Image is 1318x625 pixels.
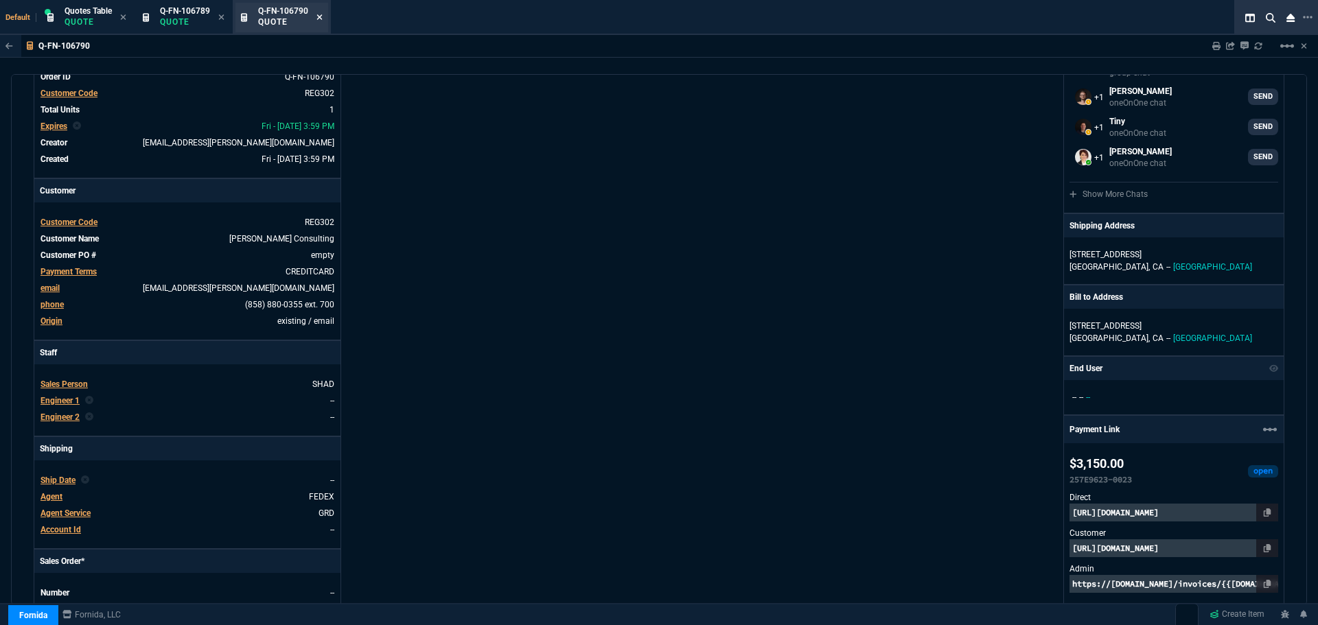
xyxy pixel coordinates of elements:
span: email [41,283,60,293]
span: [GEOGRAPHIC_DATA], [1070,333,1150,343]
tr: undefined [40,314,335,328]
p: Shipping [34,437,340,460]
mat-icon: Example home icon [1262,421,1278,438]
span: 1 [329,105,334,115]
a: Brian.Over@fornida.com,seti.shadab@fornida.com [1070,83,1278,110]
span: Ship Date [41,475,76,485]
a: GRD [319,508,334,518]
a: -- [330,525,334,534]
span: Account Id [41,525,81,534]
p: Customer [34,179,340,202]
p: 257E9623-0023 [1070,473,1132,486]
span: -- [1086,392,1090,402]
p: Payment Link [1070,423,1120,436]
span: 2025-09-12T15:59:40.004Z [262,121,334,131]
a: Create Item [1204,604,1270,625]
a: -- [330,588,334,598]
p: Tiny [1109,115,1166,128]
span: Total Units [41,105,80,115]
tr: undefined [40,136,335,150]
a: Origin [41,316,62,326]
span: Q-FN-106789 [160,6,210,16]
span: Order ID [41,72,71,82]
p: End User [1070,362,1102,375]
span: seti.shadab@fornida.com [143,138,334,148]
tr: undefined [40,232,335,246]
tr: undefined [40,394,335,408]
span: CA [1153,262,1164,272]
span: [GEOGRAPHIC_DATA], [1070,262,1150,272]
p: Quote [258,16,308,27]
span: [GEOGRAPHIC_DATA] [1173,262,1252,272]
tr: undefined [40,215,335,229]
span: Number [41,588,69,598]
span: Customer PO # [41,250,96,260]
span: Payment Terms [41,267,97,276]
p: Quote [65,16,112,27]
nx-icon: Open New Tab [1303,11,1313,24]
a: SEND [1248,149,1278,165]
p: $3,150.00 [1070,454,1132,473]
tr: undefined [40,523,335,536]
tr: undefined [40,410,335,424]
p: Sales Order* [34,550,340,573]
tr: undefined [40,265,335,279]
nx-icon: Split Panels [1240,10,1260,26]
span: Agent [41,492,62,502]
a: (858) 880-0355 ext. 700 [245,300,334,309]
p: Customer [1070,527,1278,539]
span: -- [330,475,334,485]
a: ryan.neptune@fornida.com,seti.shadab@fornida.com [1070,113,1278,141]
span: existing / email [277,316,334,326]
span: -- [1166,333,1170,343]
span: -- [1072,392,1076,402]
p: [URL][DOMAIN_NAME] [1070,539,1278,557]
span: Customer Name [41,234,99,244]
nx-icon: Clear selected rep [85,394,93,407]
tr: undefined [40,602,335,616]
a: REG302 [305,89,334,98]
a: SEND [1248,119,1278,135]
a: See Marketplace Order [285,72,334,82]
span: Engineer 1 [41,396,80,405]
span: Engineer 2 [41,412,80,422]
a: SEND [1248,89,1278,105]
p: Quote [160,16,210,27]
tr: undefined [40,103,335,117]
span: Agent Service [41,508,91,518]
tr: undefined [40,377,335,391]
span: Default [5,13,36,22]
tr: undefined [40,506,335,520]
div: open [1248,465,1278,477]
p: https://[DOMAIN_NAME]/invoices/{{[DOMAIN_NAME]}} [1070,575,1278,593]
a: empty [311,250,334,260]
p: Direct [1070,491,1278,504]
a: Regala Consulting [229,234,334,244]
a: SHAD [312,379,334,389]
nx-icon: Clear selected rep [81,474,89,486]
span: Sales Person [41,379,88,389]
nx-icon: Close Tab [120,12,126,23]
a: -- [330,412,334,422]
span: Customer Code [41,217,97,227]
span: -- [1079,392,1083,402]
span: 2025-08-29T15:59:40.004Z [262,154,334,164]
tr: undefined [40,119,335,133]
tr: undefined [40,490,335,504]
p: oneOnOne chat [1109,128,1166,139]
p: Bill to Address [1070,291,1123,303]
nx-icon: Clear selected rep [85,411,93,423]
a: [EMAIL_ADDRESS][PERSON_NAME][DOMAIN_NAME] [143,283,334,293]
nx-icon: Back to Table [5,41,13,51]
p: Q-FN-106790 [38,40,90,51]
tr: undefined [40,586,335,600]
span: [GEOGRAPHIC_DATA] [1173,333,1252,343]
span: REG302 [305,217,334,227]
tr: undefined [40,473,335,487]
a: Hide Workbench [1301,40,1307,51]
nx-icon: Search [1260,10,1281,26]
p: Staff [34,341,340,364]
tr: See Marketplace Order [40,70,335,84]
p: [URL][DOMAIN_NAME] [1070,504,1278,521]
tr: undefined [40,152,335,166]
